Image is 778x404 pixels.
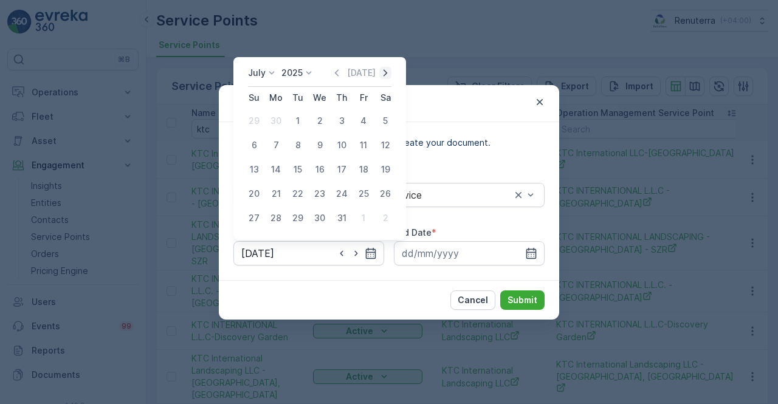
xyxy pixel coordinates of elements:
div: 26 [376,184,395,204]
p: July [248,67,266,79]
div: 29 [288,208,308,228]
th: Monday [265,87,287,109]
div: 13 [244,160,264,179]
th: Friday [353,87,374,109]
div: 22 [288,184,308,204]
div: 9 [310,135,329,155]
th: Tuesday [287,87,309,109]
p: Submit [508,294,537,306]
div: 6 [244,135,264,155]
div: 25 [354,184,373,204]
div: 30 [266,111,286,131]
th: Sunday [243,87,265,109]
p: Cancel [458,294,488,306]
div: 3 [332,111,351,131]
input: dd/mm/yyyy [394,241,545,265]
th: Wednesday [309,87,331,109]
div: 17 [332,160,351,179]
div: 18 [354,160,373,179]
div: 29 [244,111,264,131]
div: 21 [266,184,286,204]
p: [DATE] [347,67,376,79]
div: 27 [244,208,264,228]
button: Cancel [450,290,495,310]
input: dd/mm/yyyy [233,241,384,265]
div: 19 [376,160,395,179]
div: 15 [288,160,308,179]
th: Thursday [331,87,353,109]
div: 31 [332,208,351,228]
div: 24 [332,184,351,204]
div: 4 [354,111,373,131]
div: 2 [376,208,395,228]
div: 2 [310,111,329,131]
div: 12 [376,135,395,155]
div: 23 [310,184,329,204]
div: 7 [266,135,286,155]
div: 10 [332,135,351,155]
label: End Date [394,227,432,238]
button: Submit [500,290,545,310]
div: 11 [354,135,373,155]
div: 16 [310,160,329,179]
div: 5 [376,111,395,131]
th: Saturday [374,87,396,109]
p: 2025 [281,67,303,79]
div: 30 [310,208,329,228]
div: 20 [244,184,264,204]
div: 28 [266,208,286,228]
div: 1 [354,208,373,228]
div: 1 [288,111,308,131]
div: 14 [266,160,286,179]
div: 8 [288,135,308,155]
